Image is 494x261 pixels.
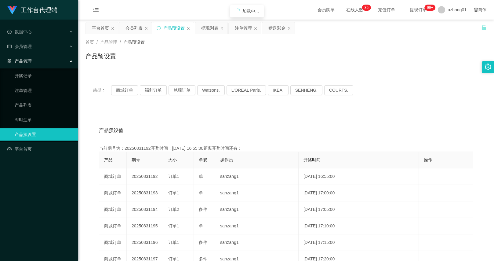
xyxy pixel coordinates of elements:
span: 充值订单 [375,8,398,12]
td: [DATE] 17:10:00 [299,218,419,234]
td: 商城订单 [99,185,127,201]
div: 注单管理 [235,22,252,34]
span: / [120,40,121,45]
td: sanzang1 [215,185,299,201]
i: 图标: table [7,44,12,49]
span: 订单2 [168,207,179,212]
p: 3 [365,5,367,11]
sup: 1041 [424,5,435,11]
button: COURTS. [324,85,353,95]
a: 产品预设置 [15,128,73,141]
span: 加载中... [242,9,259,13]
i: 图标: close [144,27,148,30]
span: 产品预设置 [123,40,145,45]
span: 提现订单 [407,8,430,12]
td: 20250831196 [127,234,163,251]
span: 产品管理 [100,40,117,45]
a: 图标: dashboard平台首页 [7,143,73,155]
div: 平台首页 [92,22,109,34]
td: 20250831193 [127,185,163,201]
td: sanzang1 [215,168,299,185]
i: 图标: close [111,27,114,30]
div: 会员列表 [125,22,143,34]
i: 图标: appstore-o [7,59,12,63]
td: sanzang1 [215,234,299,251]
span: 产品预设值 [99,127,123,134]
span: 订单1 [168,223,179,228]
i: 图标: global [474,8,478,12]
button: 兑现订单 [169,85,195,95]
span: 操作 [424,157,432,162]
td: sanzang1 [215,201,299,218]
span: 订单1 [168,174,179,179]
a: 工作台代理端 [7,7,57,12]
span: 单 [199,190,203,195]
i: 图标: close [287,27,291,30]
span: 多件 [199,240,207,245]
span: 类型： [93,85,111,95]
span: 数据中心 [7,29,32,34]
span: 订单1 [168,240,179,245]
td: 商城订单 [99,234,127,251]
span: 大小 [168,157,177,162]
div: 产品预设置 [163,22,185,34]
span: 单 [199,174,203,179]
img: logo.9652507e.png [7,6,17,15]
span: / [96,40,98,45]
a: 产品列表 [15,99,73,111]
td: [DATE] 17:05:00 [299,201,419,218]
td: [DATE] 16:55:00 [299,168,419,185]
a: 注单管理 [15,84,73,97]
span: 开奖时间 [303,157,321,162]
td: 商城订单 [99,201,127,218]
span: 首页 [85,40,94,45]
i: 图标: unlock [481,25,487,30]
span: 操作员 [220,157,233,162]
i: 图标: setting [485,64,491,70]
sup: 35 [362,5,371,11]
a: 开奖记录 [15,70,73,82]
button: L'ORÉAL Paris. [227,85,266,95]
span: 订单1 [168,190,179,195]
td: 20250831195 [127,218,163,234]
span: 多件 [199,207,207,212]
span: 产品 [104,157,113,162]
button: IKEA. [268,85,289,95]
i: 图标: close [187,27,190,30]
button: 福利订单 [140,85,167,95]
span: 产品管理 [7,59,32,64]
td: 20250831194 [127,201,163,218]
h1: 工作台代理端 [21,0,57,20]
button: 商城订单 [111,85,138,95]
div: 赠送彩金 [268,22,285,34]
i: icon: loading [235,9,240,13]
span: 期号 [132,157,140,162]
i: 图标: menu-fold [85,0,106,20]
span: 单 [199,223,203,228]
td: [DATE] 17:15:00 [299,234,419,251]
td: [DATE] 17:00:00 [299,185,419,201]
div: 当前期号为：20250831192开奖时间：[DATE] 16:55:00距离开奖时间还有： [99,145,473,152]
span: 会员管理 [7,44,32,49]
button: SENHENG. [290,85,322,95]
div: 提现列表 [201,22,218,34]
button: Watsons. [197,85,225,95]
a: 即时注单 [15,114,73,126]
span: 单双 [199,157,207,162]
i: 图标: sync [157,26,161,30]
td: 商城订单 [99,218,127,234]
p: 5 [366,5,369,11]
i: 图标: close [220,27,224,30]
i: 图标: check-circle-o [7,30,12,34]
td: 20250831192 [127,168,163,185]
i: 图标: close [254,27,257,30]
span: 在线人数 [343,8,366,12]
td: sanzang1 [215,218,299,234]
h1: 产品预设置 [85,52,116,61]
td: 商城订单 [99,168,127,185]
